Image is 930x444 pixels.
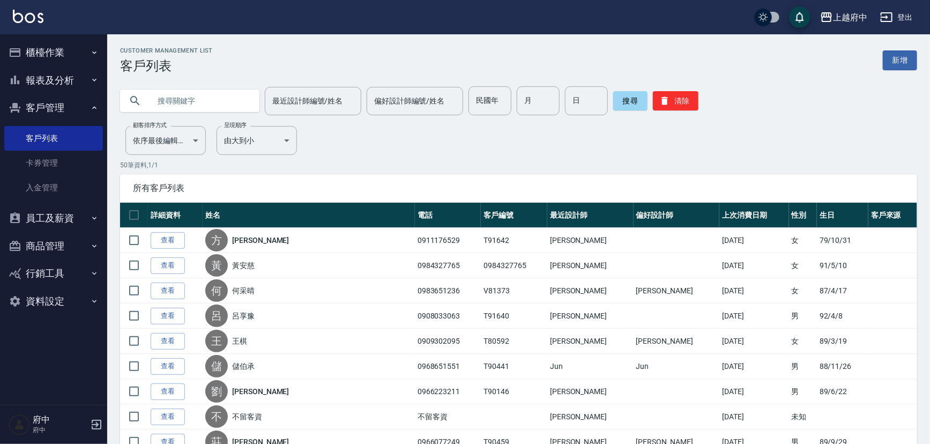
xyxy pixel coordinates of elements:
td: T91642 [481,228,547,253]
th: 偏好設計師 [634,203,720,228]
div: 儲 [205,355,228,378]
td: 79/10/31 [817,228,868,253]
a: 呂享豫 [232,310,255,321]
td: 未知 [789,404,817,430]
td: 89/3/19 [817,329,868,354]
td: T90441 [481,354,547,379]
label: 呈現順序 [224,121,247,129]
td: [DATE] [719,329,788,354]
img: Logo [13,10,43,23]
button: 上越府中 [816,6,872,28]
button: 商品管理 [4,232,103,260]
button: 清除 [653,91,698,110]
div: 依序最後編輯時間 [125,126,206,155]
td: T80592 [481,329,547,354]
td: 0908033063 [415,304,481,329]
a: 不留客資 [232,411,262,422]
td: 0966223211 [415,379,481,404]
td: 0911176529 [415,228,481,253]
td: 男 [789,379,817,404]
a: 儲伯承 [232,361,255,372]
td: 88/11/26 [817,354,868,379]
td: [PERSON_NAME] [547,228,634,253]
button: 櫃檯作業 [4,39,103,66]
td: T91640 [481,304,547,329]
th: 詳細資料 [148,203,203,228]
a: 入金管理 [4,175,103,200]
h3: 客戶列表 [120,58,213,73]
a: 查看 [151,308,185,324]
td: 女 [789,329,817,354]
td: 87/4/17 [817,278,868,304]
button: 員工及薪資 [4,204,103,232]
td: [DATE] [719,278,788,304]
button: save [789,6,810,28]
td: 0968651551 [415,354,481,379]
td: 0984327765 [481,253,547,278]
td: 89/6/22 [817,379,868,404]
button: 登出 [876,8,917,27]
a: 查看 [151,333,185,350]
a: 王棋 [232,336,247,346]
th: 上次消費日期 [719,203,788,228]
img: Person [9,414,30,435]
td: V81373 [481,278,547,304]
td: [DATE] [719,404,788,430]
td: [DATE] [719,354,788,379]
td: [PERSON_NAME] [547,304,634,329]
a: 查看 [151,358,185,375]
div: 上越府中 [833,11,867,24]
a: 查看 [151,232,185,249]
th: 姓名 [203,203,415,228]
td: [DATE] [719,228,788,253]
button: 資料設定 [4,287,103,315]
td: 女 [789,278,817,304]
a: 查看 [151,257,185,274]
th: 生日 [817,203,868,228]
button: 搜尋 [613,91,648,110]
button: 報表及分析 [4,66,103,94]
th: 客戶來源 [868,203,917,228]
p: 50 筆資料, 1 / 1 [120,160,917,170]
button: 行銷工具 [4,260,103,287]
a: [PERSON_NAME] [232,386,289,397]
th: 電話 [415,203,481,228]
a: 客戶列表 [4,126,103,151]
div: 由大到小 [217,126,297,155]
td: 0984327765 [415,253,481,278]
a: [PERSON_NAME] [232,235,289,246]
td: 91/5/10 [817,253,868,278]
div: 劉 [205,380,228,403]
td: [DATE] [719,304,788,329]
div: 呂 [205,305,228,327]
a: 何采晴 [232,285,255,296]
td: 女 [789,253,817,278]
th: 最近設計師 [547,203,634,228]
a: 查看 [151,409,185,425]
a: 新增 [883,50,917,70]
td: 女 [789,228,817,253]
div: 王 [205,330,228,352]
p: 府中 [33,425,87,435]
td: [PERSON_NAME] [547,253,634,278]
td: T90146 [481,379,547,404]
h2: Customer Management List [120,47,213,54]
td: 92/4/8 [817,304,868,329]
td: [PERSON_NAME] [634,329,720,354]
td: [PERSON_NAME] [634,278,720,304]
a: 黃安慈 [232,260,255,271]
td: [DATE] [719,379,788,404]
th: 性別 [789,203,817,228]
td: [PERSON_NAME] [547,329,634,354]
td: [PERSON_NAME] [547,278,634,304]
td: 男 [789,354,817,379]
div: 何 [205,279,228,302]
a: 查看 [151,283,185,299]
button: 客戶管理 [4,94,103,122]
div: 黃 [205,254,228,277]
td: Jun [547,354,634,379]
h5: 府中 [33,415,87,425]
span: 所有客戶列表 [133,183,904,194]
label: 顧客排序方式 [133,121,167,129]
td: 0983651236 [415,278,481,304]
